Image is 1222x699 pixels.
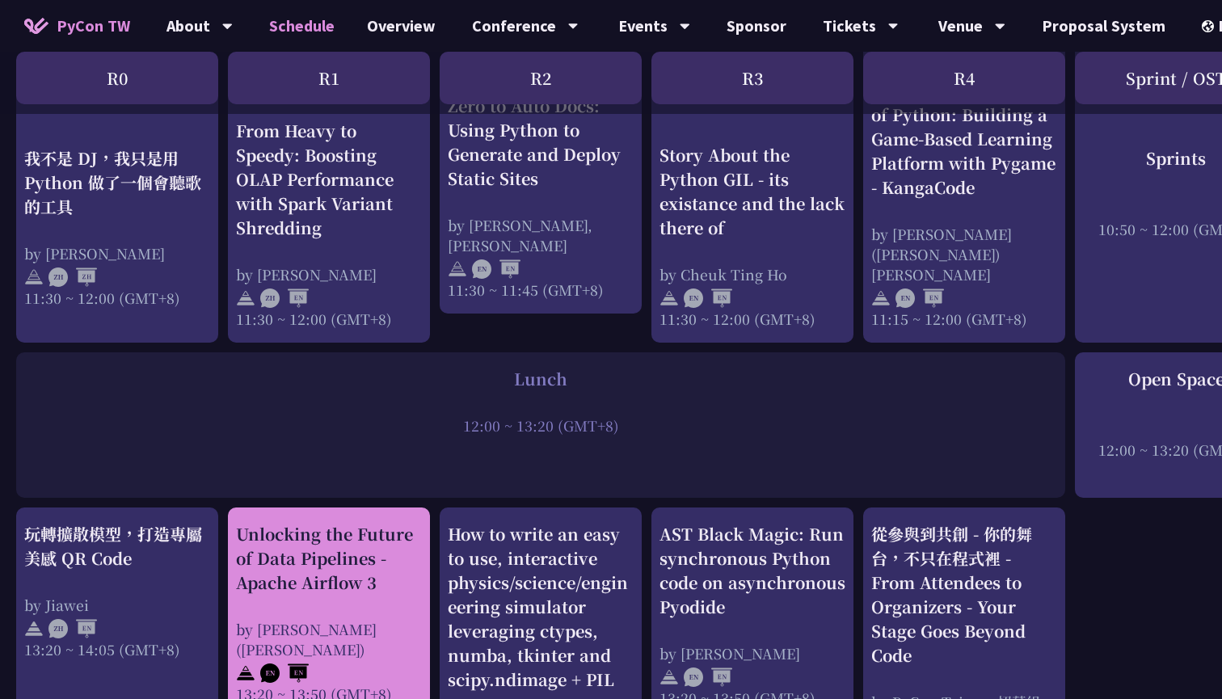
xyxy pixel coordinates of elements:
div: Zero to Auto Docs: Using Python to Generate and Deploy Static Sites [448,94,634,191]
img: svg+xml;base64,PHN2ZyB4bWxucz0iaHR0cDovL3d3dy53My5vcmcvMjAwMC9zdmciIHdpZHRoPSIyNCIgaGVpZ2h0PSIyNC... [659,288,679,308]
div: by [PERSON_NAME] ([PERSON_NAME]) [PERSON_NAME] [871,224,1057,284]
div: How to write an easy to use, interactive physics/science/engineering simulator leveraging ctypes,... [448,522,634,692]
img: ENEN.5a408d1.svg [895,288,944,308]
div: R0 [16,52,218,104]
img: svg+xml;base64,PHN2ZyB4bWxucz0iaHR0cDovL3d3dy53My5vcmcvMjAwMC9zdmciIHdpZHRoPSIyNCIgaGVpZ2h0PSIyNC... [24,619,44,638]
div: by Cheuk Ting Ho [659,264,845,284]
div: 11:30 ~ 12:00 (GMT+8) [236,309,422,329]
div: 11:30 ~ 11:45 (GMT+8) [448,280,634,300]
img: ENEN.5a408d1.svg [260,663,309,683]
span: PyCon TW [57,14,130,38]
img: svg+xml;base64,PHN2ZyB4bWxucz0iaHR0cDovL3d3dy53My5vcmcvMjAwMC9zdmciIHdpZHRoPSIyNCIgaGVpZ2h0PSIyNC... [659,667,679,687]
div: 11:15 ~ 12:00 (GMT+8) [871,309,1057,329]
img: ENEN.5a408d1.svg [684,288,732,308]
div: by [PERSON_NAME] [24,242,210,263]
div: Helping K-12 Students Write Their First Line of Python: Building a Game-Based Learning Platform w... [871,54,1057,200]
div: R3 [651,52,853,104]
div: 11:30 ~ 12:00 (GMT+8) [659,309,845,329]
img: svg+xml;base64,PHN2ZyB4bWxucz0iaHR0cDovL3d3dy53My5vcmcvMjAwMC9zdmciIHdpZHRoPSIyNCIgaGVpZ2h0PSIyNC... [24,267,44,287]
a: Zero to Auto Docs: Using Python to Generate and Deploy Static Sites by [PERSON_NAME], [PERSON_NAM... [448,94,634,300]
img: ZHZH.38617ef.svg [48,267,97,287]
a: Story About the Python GIL - its existance and the lack there of by Cheuk Ting Ho 11:30 ~ 12:00 (... [659,94,845,329]
div: 從參與到共創 - 你的舞台，不只在程式裡 - From Attendees to Organizers - Your Stage Goes Beyond Code [871,522,1057,667]
div: Unlocking the Future of Data Pipelines - Apache Airflow 3 [236,522,422,595]
div: AST Black Magic: Run synchronous Python code on asynchronous Pyodide [659,522,845,619]
img: ENEN.5a408d1.svg [684,667,732,687]
div: 11:30 ~ 12:00 (GMT+8) [24,287,210,307]
img: svg+xml;base64,PHN2ZyB4bWxucz0iaHR0cDovL3d3dy53My5vcmcvMjAwMC9zdmciIHdpZHRoPSIyNCIgaGVpZ2h0PSIyNC... [871,288,891,308]
div: 13:20 ~ 14:05 (GMT+8) [24,639,210,659]
div: R2 [440,52,642,104]
div: Lunch [24,367,1057,391]
img: svg+xml;base64,PHN2ZyB4bWxucz0iaHR0cDovL3d3dy53My5vcmcvMjAwMC9zdmciIHdpZHRoPSIyNCIgaGVpZ2h0PSIyNC... [236,288,255,308]
img: Home icon of PyCon TW 2025 [24,18,48,34]
div: by Jiawei [24,595,210,615]
div: R1 [228,52,430,104]
a: PyCon TW [8,6,146,46]
img: svg+xml;base64,PHN2ZyB4bWxucz0iaHR0cDovL3d3dy53My5vcmcvMjAwMC9zdmciIHdpZHRoPSIyNCIgaGVpZ2h0PSIyNC... [236,663,255,683]
div: 12:00 ~ 13:20 (GMT+8) [24,415,1057,436]
div: by [PERSON_NAME] [236,264,422,284]
div: Story About the Python GIL - its existance and the lack there of [659,143,845,240]
img: Locale Icon [1202,20,1218,32]
div: by [PERSON_NAME] ([PERSON_NAME]) [236,619,422,659]
a: From Heavy to Speedy: Boosting OLAP Performance with Spark Variant Shredding by [PERSON_NAME] 11:... [236,94,422,329]
a: 我不是 DJ，我只是用 Python 做了一個會聽歌的工具 by [PERSON_NAME] 11:30 ~ 12:00 (GMT+8) [24,94,210,329]
img: ZHEN.371966e.svg [48,619,97,638]
div: by [PERSON_NAME] [659,643,845,663]
div: R4 [863,52,1065,104]
img: svg+xml;base64,PHN2ZyB4bWxucz0iaHR0cDovL3d3dy53My5vcmcvMjAwMC9zdmciIHdpZHRoPSIyNCIgaGVpZ2h0PSIyNC... [448,259,467,279]
img: ENEN.5a408d1.svg [472,259,520,279]
div: From Heavy to Speedy: Boosting OLAP Performance with Spark Variant Shredding [236,119,422,240]
div: 玩轉擴散模型，打造專屬美感 QR Code [24,522,210,571]
img: ZHEN.371966e.svg [260,288,309,308]
div: by [PERSON_NAME], [PERSON_NAME] [448,215,634,255]
div: 我不是 DJ，我只是用 Python 做了一個會聽歌的工具 [24,145,210,218]
a: Helping K-12 Students Write Their First Line of Python: Building a Game-Based Learning Platform w... [871,54,1057,329]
